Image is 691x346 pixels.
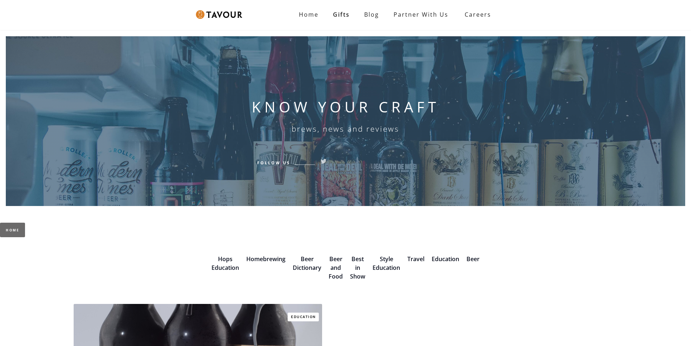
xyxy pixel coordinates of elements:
[432,255,459,263] a: Education
[350,255,365,280] a: Best in Show
[456,4,497,25] a: Careers
[326,7,357,22] a: Gifts
[466,255,480,263] a: Beer
[246,255,285,263] a: Homebrewing
[329,255,343,280] a: Beer and Food
[407,255,424,263] a: Travel
[373,255,400,272] a: Style Education
[211,255,239,272] a: Hops Education
[252,98,440,116] h1: KNOW YOUR CRAFT
[292,124,399,133] h6: brews, news and reviews
[257,159,290,166] h6: Follow Us
[386,7,456,22] a: Partner with Us
[357,7,386,22] a: Blog
[299,11,318,18] strong: Home
[288,313,319,321] a: Education
[465,7,491,22] strong: Careers
[292,7,326,22] a: Home
[293,255,321,272] a: Beer Dictionary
